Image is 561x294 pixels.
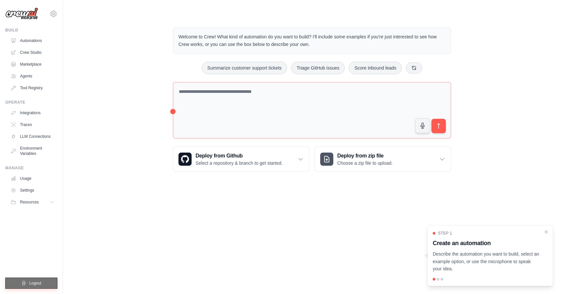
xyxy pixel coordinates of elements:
img: Logo [5,8,38,20]
button: Score inbound leads [349,62,402,74]
a: Marketplace [8,59,57,70]
a: Tool Registry [8,83,57,93]
button: Triage GitHub issues [291,62,345,74]
span: Logout [29,281,41,286]
p: Select a repository & branch to get started. [196,160,282,166]
a: Agents [8,71,57,81]
div: Manage [5,165,57,171]
iframe: Chat Widget [528,262,561,294]
button: Summarize customer support tickets [202,62,287,74]
div: Build [5,28,57,33]
a: Crew Studio [8,47,57,58]
a: LLM Connections [8,131,57,142]
p: Welcome to Crew! What kind of automation do you want to build? I'll include some examples if you'... [178,33,446,48]
a: Environment Variables [8,143,57,159]
h3: Deploy from zip file [337,152,393,160]
span: Resources [20,199,39,205]
button: Resources [8,197,57,207]
button: Logout [5,278,57,289]
button: Close walkthrough [544,229,549,235]
span: Step 1 [438,231,452,236]
a: Automations [8,35,57,46]
a: Integrations [8,108,57,118]
a: Traces [8,119,57,130]
p: Choose a zip file to upload. [337,160,393,166]
p: Describe the automation you want to build, select an example option, or use the microphone to spe... [433,250,540,273]
a: Usage [8,173,57,184]
h3: Create an automation [433,239,540,248]
div: Operate [5,100,57,105]
h3: Deploy from Github [196,152,282,160]
a: Settings [8,185,57,196]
